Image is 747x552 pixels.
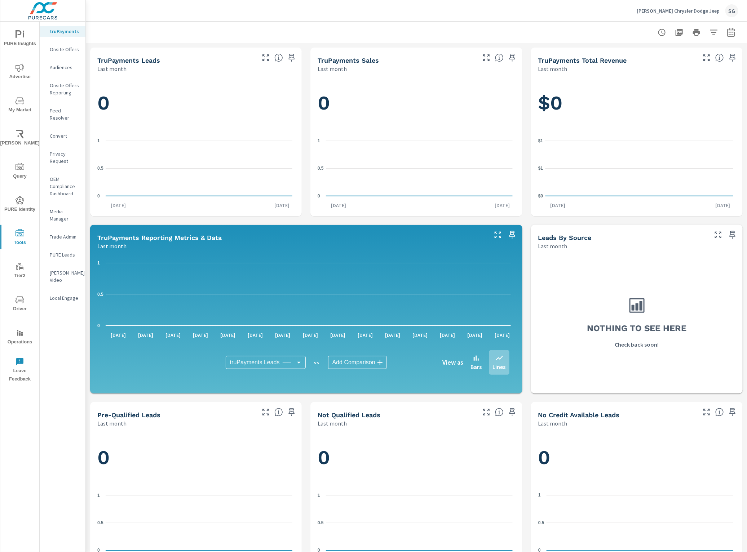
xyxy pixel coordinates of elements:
[97,493,100,498] text: 1
[97,91,295,115] h1: 0
[40,80,85,98] div: Onsite Offers Reporting
[3,357,37,383] span: Leave Feedback
[727,229,738,241] span: Save this to your personalized report
[286,406,297,418] span: Save this to your personalized report
[689,25,704,40] button: Print Report
[3,329,37,346] span: Operations
[97,323,100,328] text: 0
[538,64,567,73] p: Last month
[40,174,85,199] div: OEM Compliance Dashboard
[727,52,738,63] span: Save this to your personalized report
[286,52,297,63] span: Save this to your personalized report
[3,229,37,247] span: Tools
[97,411,160,419] h5: Pre-Qualified Leads
[507,52,518,63] span: Save this to your personalized report
[50,233,80,240] p: Trade Admin
[507,406,518,418] span: Save this to your personalized report
[538,242,567,250] p: Last month
[701,52,712,63] button: Make Fullscreen
[40,105,85,123] div: Feed Resolver
[50,150,80,165] p: Privacy Request
[326,202,351,209] p: [DATE]
[545,202,570,209] p: [DATE]
[40,148,85,166] div: Privacy Request
[538,138,543,143] text: $1
[40,231,85,242] div: Trade Admin
[226,356,306,369] div: truPayments Leads
[481,406,492,418] button: Make Fullscreen
[40,206,85,224] div: Media Manager
[260,406,271,418] button: Make Fullscreen
[318,57,379,64] h5: truPayments Sales
[707,25,721,40] button: Apply Filters
[727,406,738,418] span: Save this to your personalized report
[318,411,380,419] h5: Not Qualified Leads
[318,520,324,525] text: 0.5
[188,331,213,339] p: [DATE]
[3,30,37,48] span: PURE Insights
[160,331,186,339] p: [DATE]
[715,408,724,417] span: A lead that has been submitted but has not gone through the credit application process.
[3,196,37,214] span: PURE Identity
[481,52,492,63] button: Make Fullscreen
[471,362,482,371] p: Bars
[97,242,127,250] p: Last month
[328,356,387,369] div: Add Comparison
[97,64,127,73] p: Last month
[538,493,541,498] text: 1
[106,331,131,339] p: [DATE]
[97,445,295,470] h1: 0
[710,202,735,209] p: [DATE]
[724,25,738,40] button: Select Date Range
[701,406,712,418] button: Make Fullscreen
[50,64,80,71] p: Audiences
[538,520,544,525] text: 0.5
[50,28,80,35] p: truPayments
[40,130,85,141] div: Convert
[637,8,720,14] p: [PERSON_NAME] Chrysler Dodge Jeep
[490,202,515,209] p: [DATE]
[50,175,80,197] p: OEM Compliance Dashboard
[318,419,347,428] p: Last month
[50,82,80,96] p: Onsite Offers Reporting
[318,445,515,470] h1: 0
[318,138,320,143] text: 1
[50,251,80,258] p: PURE Leads
[40,293,85,303] div: Local Engage
[725,4,738,17] div: SG
[495,53,504,62] span: Number of sales matched to a truPayments lead. [Source: This data is sourced from the dealer's DM...
[97,193,100,199] text: 0
[3,295,37,313] span: Driver
[97,138,100,143] text: 1
[587,322,686,334] h3: Nothing to see here
[538,193,543,199] text: $0
[50,132,80,139] p: Convert
[97,419,127,428] p: Last month
[435,331,460,339] p: [DATE]
[40,267,85,285] div: [PERSON_NAME] Video
[97,520,103,525] text: 0.5
[50,269,80,284] p: [PERSON_NAME] Video
[493,362,506,371] p: Lines
[230,359,280,366] span: truPayments Leads
[243,331,268,339] p: [DATE]
[50,294,80,302] p: Local Engage
[97,166,103,171] text: 0.5
[50,107,80,121] p: Feed Resolver
[40,26,85,37] div: truPayments
[462,331,487,339] p: [DATE]
[40,62,85,73] div: Audiences
[133,331,158,339] p: [DATE]
[215,331,240,339] p: [DATE]
[318,64,347,73] p: Last month
[106,202,131,209] p: [DATE]
[269,202,295,209] p: [DATE]
[97,261,100,266] text: 1
[3,130,37,147] span: [PERSON_NAME]
[3,63,37,81] span: Advertise
[538,234,592,241] h5: Leads By Source
[97,234,222,241] h5: truPayments Reporting Metrics & Data
[443,359,464,366] h6: View as
[538,411,620,419] h5: No Credit Available Leads
[332,359,375,366] span: Add Comparison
